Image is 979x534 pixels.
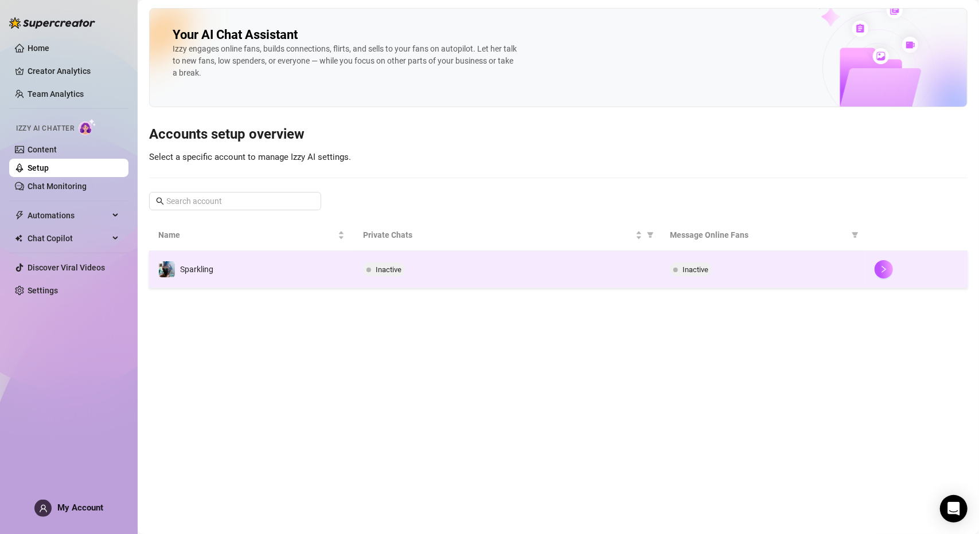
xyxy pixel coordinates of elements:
[28,89,84,99] a: Team Analytics
[149,125,968,144] h3: Accounts setup overview
[363,229,633,241] span: Private Chats
[849,226,861,244] span: filter
[875,260,893,278] button: right
[682,265,708,274] span: Inactive
[158,229,336,241] span: Name
[9,17,95,29] img: logo-BBDzfeDw.svg
[28,206,109,225] span: Automations
[173,43,517,79] div: Izzy engages online fans, builds connections, flirts, and sells to your fans on autopilot. Let he...
[940,495,968,523] div: Open Intercom Messenger
[149,219,354,251] th: Name
[28,286,58,295] a: Settings
[149,152,351,162] span: Select a specific account to manage Izzy AI settings.
[376,265,401,274] span: Inactive
[645,226,656,244] span: filter
[28,229,109,248] span: Chat Copilot
[647,231,654,238] span: filter
[852,231,859,238] span: filter
[28,263,105,272] a: Discover Viral Videos
[79,119,96,135] img: AI Chatter
[28,44,49,53] a: Home
[156,197,164,205] span: search
[16,123,74,134] span: Izzy AI Chatter
[180,265,213,274] span: Sparkling
[39,504,48,513] span: user
[28,62,119,80] a: Creator Analytics
[880,265,888,273] span: right
[166,195,305,207] input: Search account
[173,27,298,43] h2: Your AI Chat Assistant
[28,182,87,191] a: Chat Monitoring
[670,229,847,241] span: Message Online Fans
[15,234,22,242] img: Chat Copilot
[354,219,661,251] th: Private Chats
[28,163,49,172] a: Setup
[57,502,103,513] span: My Account
[15,211,24,220] span: thunderbolt
[28,145,57,154] a: Content
[159,261,175,277] img: Sparkling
